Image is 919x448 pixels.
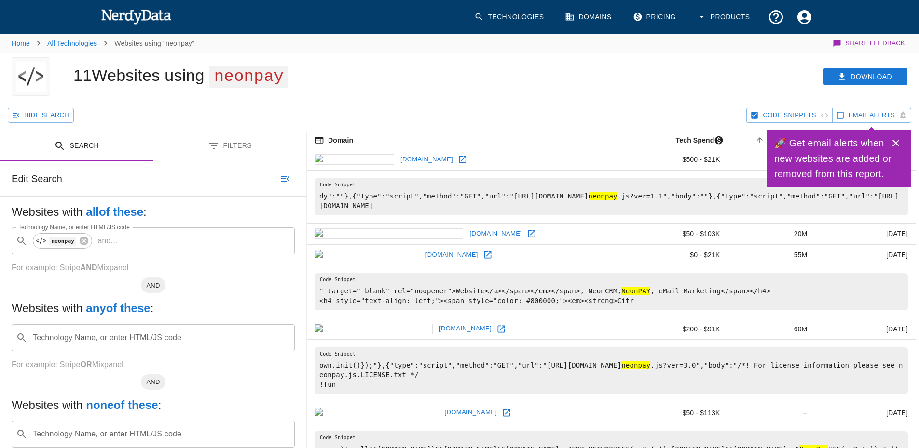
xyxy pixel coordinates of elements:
button: Share Feedback [831,34,907,53]
code: neonpay [49,237,76,245]
td: $0 - $21K [635,244,728,265]
a: [DOMAIN_NAME] [467,226,524,241]
span: The estimated minimum and maximum annual tech spend each webpage has, based on the free, freemium... [663,134,728,146]
button: Close [886,133,905,153]
a: [DOMAIN_NAME] [423,248,480,263]
a: [DOMAIN_NAME] [398,152,455,167]
nav: breadcrumb [12,34,194,53]
b: OR [80,360,92,369]
b: all of these [86,205,143,218]
td: [DATE] [815,223,916,244]
button: Filters [153,131,307,161]
button: Hide Code Snippets [746,108,832,123]
a: Open dare2tri.org in new window [455,152,470,167]
pre: own.init()});"},{"type":"script","method":"GET","url":"[URL][DOMAIN_NAME] .js?ver=3.0","body":"/*... [315,347,908,394]
hl: neonpay [589,192,617,200]
button: Account Settings [790,3,819,31]
b: none of these [86,398,158,411]
span: Get email alerts with newly found website results. Click to enable. [849,110,895,121]
span: neonpay [209,66,288,88]
span: Hide Code Snippets [763,110,816,121]
span: AND [141,377,166,387]
h6: Edit Search [12,171,62,186]
pre: " target="_blank" rel="noopener">Website</a></span></em></span>, NeonCRM, , eMail Marketing</span... [315,273,908,310]
td: [DATE] [815,318,916,340]
a: Open brazosvalleygives.org in new window [499,406,514,420]
img: coastalbenddayofgiving.org icon [315,228,463,239]
p: For example: Stripe Mixpanel [12,359,295,370]
td: [DATE] [815,402,916,423]
td: -- [727,402,815,423]
a: [DOMAIN_NAME] [442,405,499,420]
p: Websites using "neonpay" [114,39,194,48]
td: 55M [727,244,815,265]
h5: Websites with : [12,397,295,413]
button: Hide Search [8,108,74,123]
td: 20M [727,223,815,244]
div: neonpay [33,233,92,249]
td: $50 - $103K [635,223,728,244]
img: "neonpay" logo [16,57,46,96]
label: Technology Name, or enter HTML/JS code [18,223,130,231]
a: Pricing [627,3,684,31]
td: 60M [727,318,815,340]
img: dare2tri.org icon [315,154,394,165]
hl: neonpay [621,361,650,369]
h1: 11 Websites using [73,66,288,84]
span: AND [141,281,166,290]
b: any of these [86,302,150,315]
td: $500 - $21K [635,149,728,171]
button: Support and Documentation [762,3,790,31]
b: AND [80,264,97,272]
button: Get email alerts with newly found website results. Click to enable. [832,108,911,123]
a: Domains [559,3,619,31]
span: The registered domain name (i.e. "nerdydata.com"). [315,134,353,146]
img: adventureit2.com icon [315,250,419,260]
a: Open adventureit2.com in new window [480,248,495,262]
img: NerdyData.com [101,7,172,26]
a: Open shepherdsglobal.org in new window [494,322,508,336]
a: [DOMAIN_NAME] [437,321,494,336]
a: All Technologies [47,40,97,47]
a: Technologies [468,3,551,31]
td: $200 - $91K [635,318,728,340]
hl: NeonPAY [621,287,650,295]
span: A page popularity ranking based on a domain's backlinks. Smaller numbers signal more popular doma... [754,134,815,146]
h5: Websites with : [12,301,295,316]
p: For example: Stripe Mixpanel [12,262,295,274]
td: $50 - $113K [635,402,728,423]
button: Download [823,68,907,86]
h5: Websites with : [12,204,295,220]
img: shepherdsglobal.org icon [315,324,433,334]
pre: dy":""},{"type":"script","method":"GET","url":"[URL][DOMAIN_NAME] .js?ver=1.1","body":""},{"type"... [315,178,908,215]
h6: 🚀 Get email alerts when new websites are added or removed from this report. [774,135,892,182]
p: and ... [94,235,121,247]
td: [DATE] [815,244,916,265]
img: brazosvalleygives.org icon [315,408,438,418]
td: 4M [727,149,815,171]
a: Home [12,40,30,47]
button: Products [691,3,758,31]
a: Open coastalbenddayofgiving.org in new window [524,226,539,241]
